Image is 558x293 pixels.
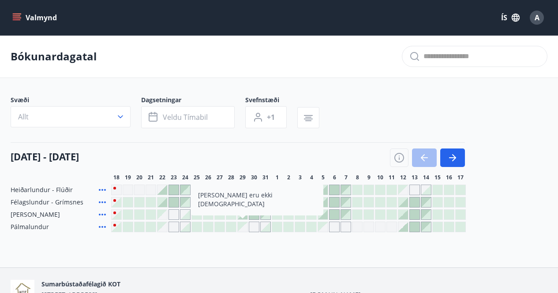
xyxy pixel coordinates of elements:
div: Gráir dagar eru ekki bókanlegir [249,222,259,232]
span: A [535,13,539,22]
span: Pálmalundur [11,223,49,231]
div: [PERSON_NAME] eru ekki [DEMOGRAPHIC_DATA] [191,184,323,215]
span: 11 [389,174,395,181]
span: 2 [287,174,290,181]
div: Gráir dagar eru ekki bókanlegir [237,222,248,232]
span: 8 [356,174,359,181]
span: 16 [446,174,452,181]
span: 22 [159,174,165,181]
button: ÍS [496,10,524,26]
span: 18 [113,174,120,181]
span: 30 [251,174,257,181]
span: 25 [194,174,200,181]
span: Svefnstæði [245,96,297,106]
span: 13 [412,174,418,181]
span: 9 [367,174,371,181]
span: 15 [434,174,441,181]
span: 10 [377,174,383,181]
div: Gráir dagar eru ekki bókanlegir [386,222,397,232]
div: Gráir dagar eru ekki bókanlegir [318,222,328,232]
button: A [526,7,547,28]
span: 7 [345,174,348,181]
span: 6 [333,174,336,181]
span: 27 [217,174,223,181]
span: 19 [125,174,131,181]
span: Allt [18,112,29,122]
span: 29 [240,174,246,181]
button: menu [11,10,60,26]
span: 21 [148,174,154,181]
button: Allt [11,106,131,127]
span: 23 [171,174,177,181]
span: 14 [423,174,429,181]
span: 5 [322,174,325,181]
span: 1 [276,174,279,181]
span: +1 [267,112,275,122]
span: 24 [182,174,188,181]
div: Gráir dagar eru ekki bókanlegir [157,222,168,232]
button: +1 [245,106,287,128]
div: Gráir dagar eru ekki bókanlegir [375,222,386,232]
h4: [DATE] - [DATE] [11,150,79,163]
div: Gráir dagar eru ekki bókanlegir [341,222,351,232]
div: Gráir dagar eru ekki bókanlegir [352,222,363,232]
span: Félagslundur - Grímsnes [11,198,83,207]
span: 3 [299,174,302,181]
span: 4 [310,174,313,181]
span: 28 [228,174,234,181]
p: Bókunardagatal [11,49,97,64]
div: Gráir dagar eru ekki bókanlegir [398,185,408,195]
button: Veldu tímabil [141,106,235,128]
span: Dagsetningar [141,96,245,106]
span: Sumarbústaðafélagið KOT [41,280,120,288]
span: Veldu tímabil [163,112,208,122]
span: Heiðarlundur - Flúðir [11,185,73,194]
div: Gráir dagar eru ekki bókanlegir [123,185,133,195]
div: Gráir dagar eru ekki bókanlegir [169,209,179,220]
div: Gráir dagar eru ekki bókanlegir [111,185,122,195]
span: 20 [136,174,142,181]
div: Gráir dagar eru ekki bókanlegir [157,209,168,220]
span: 12 [400,174,406,181]
span: 17 [457,174,464,181]
div: Gráir dagar eru ekki bókanlegir [409,185,420,195]
span: 26 [205,174,211,181]
span: 31 [262,174,269,181]
div: Gráir dagar eru ekki bókanlegir [363,222,374,232]
span: [PERSON_NAME] [11,210,60,219]
div: Gráir dagar eru ekki bókanlegir [329,222,340,232]
span: Svæði [11,96,141,106]
div: Gráir dagar eru ekki bókanlegir [134,185,145,195]
div: Gráir dagar eru ekki bókanlegir [169,222,179,232]
div: Gráir dagar eru ekki bókanlegir [146,185,156,195]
